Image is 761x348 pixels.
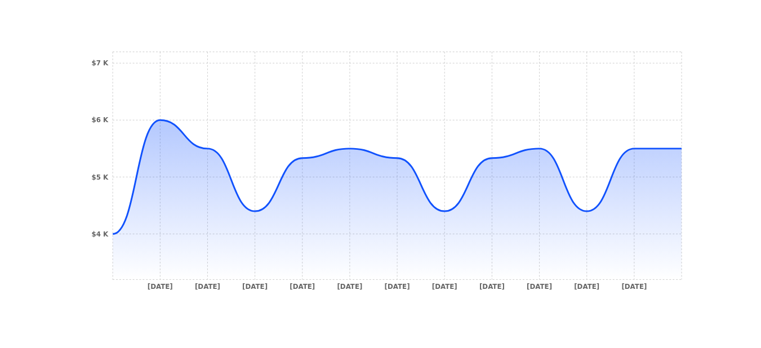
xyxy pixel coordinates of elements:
tspan: $6 K [91,116,109,124]
tspan: $7 K [91,59,109,67]
tspan: [DATE] [479,283,505,291]
tspan: $4 K [91,230,109,238]
tspan: [DATE] [574,283,599,291]
tspan: [DATE] [195,283,220,291]
tspan: [DATE] [337,283,362,291]
tspan: [DATE] [148,283,173,291]
tspan: [DATE] [290,283,315,291]
tspan: [DATE] [432,283,457,291]
tspan: [DATE] [242,283,268,291]
tspan: $5 K [91,173,109,181]
tspan: [DATE] [527,283,552,291]
tspan: [DATE] [621,283,647,291]
tspan: [DATE] [385,283,410,291]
